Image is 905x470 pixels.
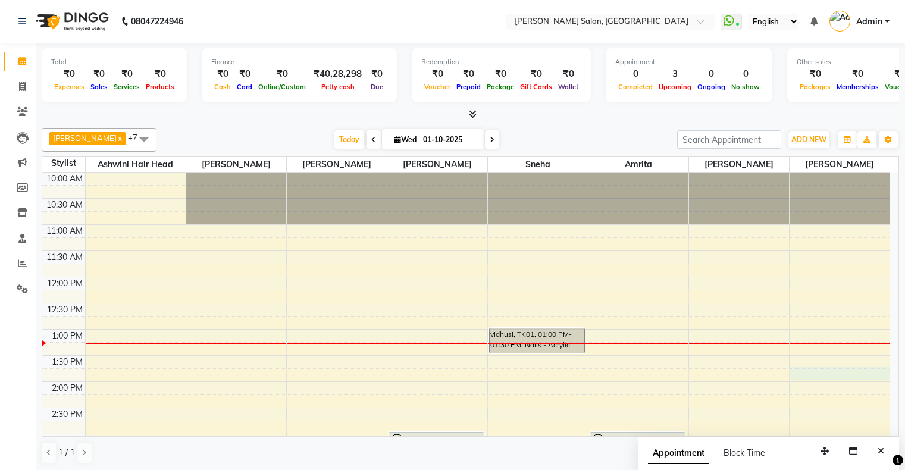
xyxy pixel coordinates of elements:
[131,5,183,38] b: 08047224946
[453,67,484,81] div: ₹0
[677,130,781,149] input: Search Appointment
[211,67,234,81] div: ₹0
[656,67,694,81] div: 3
[555,67,581,81] div: ₹0
[453,83,484,91] span: Prepaid
[392,135,419,144] span: Wed
[689,157,789,172] span: [PERSON_NAME]
[143,67,177,81] div: ₹0
[728,83,763,91] span: No show
[44,251,85,264] div: 11:30 AM
[367,67,387,81] div: ₹0
[51,67,87,81] div: ₹0
[421,57,581,67] div: Redemption
[488,157,588,172] span: Sneha
[615,57,763,67] div: Appointment
[45,303,85,316] div: 12:30 PM
[211,83,234,91] span: Cash
[788,131,829,148] button: ADD NEW
[389,433,484,456] div: Meeti, TK02, 03:00 PM-03:30 PM, Nails - Acrylic Nails - New
[728,67,763,81] div: 0
[797,83,834,91] span: Packages
[834,67,882,81] div: ₹0
[615,83,656,91] span: Completed
[42,157,85,170] div: Stylist
[790,157,890,172] span: [PERSON_NAME]
[234,67,255,81] div: ₹0
[517,67,555,81] div: ₹0
[724,447,765,458] span: Block Time
[49,330,85,342] div: 1:00 PM
[656,83,694,91] span: Upcoming
[44,173,85,185] div: 10:00 AM
[484,67,517,81] div: ₹0
[368,83,386,91] span: Due
[186,157,286,172] span: [PERSON_NAME]
[128,133,146,142] span: +7
[829,11,850,32] img: Admin
[791,135,826,144] span: ADD NEW
[334,130,364,149] span: Today
[856,15,882,28] span: Admin
[117,133,122,143] a: x
[834,83,882,91] span: Memberships
[111,67,143,81] div: ₹0
[648,443,709,464] span: Appointment
[421,83,453,91] span: Voucher
[211,57,387,67] div: Finance
[49,356,85,368] div: 1:30 PM
[234,83,255,91] span: Card
[287,157,387,172] span: [PERSON_NAME]
[86,157,186,172] span: Ashwini Hair Head
[49,382,85,394] div: 2:00 PM
[111,83,143,91] span: Services
[615,67,656,81] div: 0
[255,67,309,81] div: ₹0
[309,67,367,81] div: ₹40,28,298
[694,83,728,91] span: Ongoing
[590,433,685,456] div: [PERSON_NAME], TK04, 03:00 PM-03:30 PM, Nails - Acrylic Nails - New
[872,442,890,460] button: Close
[44,225,85,237] div: 11:00 AM
[387,157,487,172] span: [PERSON_NAME]
[87,67,111,81] div: ₹0
[58,446,75,459] span: 1 / 1
[255,83,309,91] span: Online/Custom
[49,408,85,421] div: 2:30 PM
[318,83,358,91] span: Petty cash
[44,199,85,211] div: 10:30 AM
[49,434,85,447] div: 3:00 PM
[484,83,517,91] span: Package
[30,5,112,38] img: logo
[588,157,688,172] span: Amrita
[53,133,117,143] span: [PERSON_NAME]
[143,83,177,91] span: Products
[419,131,479,149] input: 2025-10-01
[51,83,87,91] span: Expenses
[490,328,585,353] div: vidhusi, TK01, 01:00 PM-01:30 PM, Nails - Acrylic Nails - New
[797,67,834,81] div: ₹0
[517,83,555,91] span: Gift Cards
[555,83,581,91] span: Wallet
[87,83,111,91] span: Sales
[45,277,85,290] div: 12:00 PM
[694,67,728,81] div: 0
[421,67,453,81] div: ₹0
[51,57,177,67] div: Total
